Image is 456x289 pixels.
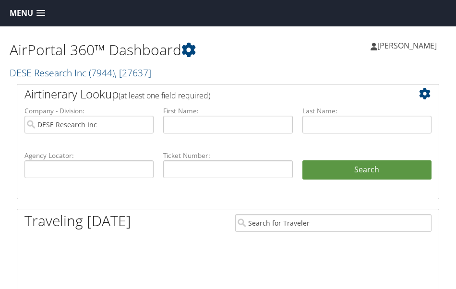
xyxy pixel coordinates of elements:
[24,106,154,116] label: Company - Division:
[115,66,151,79] span: , [ 27637 ]
[24,211,131,231] h1: Traveling [DATE]
[10,9,33,18] span: Menu
[371,31,446,60] a: [PERSON_NAME]
[235,214,432,232] input: Search for Traveler
[119,90,210,101] span: (at least one field required)
[89,66,115,79] span: ( 7944 )
[302,160,432,180] button: Search
[24,151,154,160] label: Agency Locator:
[377,40,437,51] span: [PERSON_NAME]
[5,5,50,21] a: Menu
[163,151,292,160] label: Ticket Number:
[302,106,432,116] label: Last Name:
[163,106,292,116] label: First Name:
[10,66,151,79] a: DESE Research Inc
[10,40,228,60] h1: AirPortal 360™ Dashboard
[24,86,396,102] h2: Airtinerary Lookup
